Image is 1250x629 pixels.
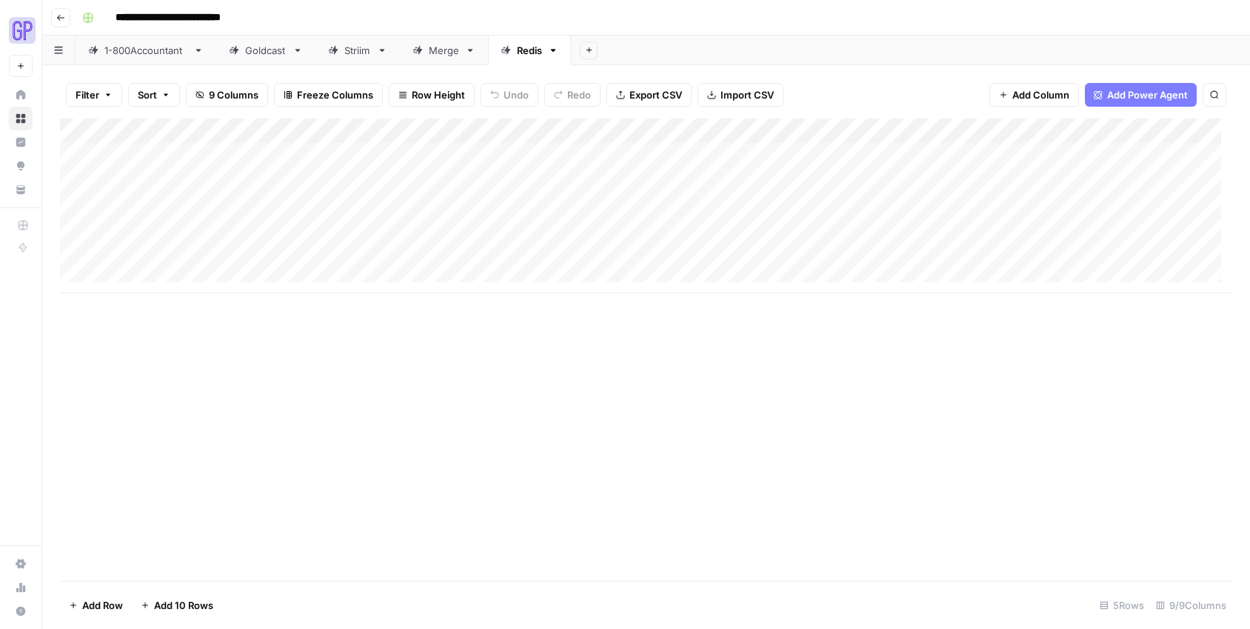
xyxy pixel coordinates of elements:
span: Add Column [1012,87,1069,102]
a: Goldcast [216,36,315,65]
div: 9/9 Columns [1150,593,1232,617]
a: Settings [9,552,33,576]
button: Filter [66,83,122,107]
span: Freeze Columns [297,87,373,102]
div: Striim [344,43,371,58]
a: Insights [9,130,33,154]
button: Help + Support [9,599,33,623]
button: Add 10 Rows [132,593,222,617]
span: Undo [504,87,529,102]
img: Growth Plays Logo [9,17,36,44]
span: Filter [76,87,99,102]
span: Import CSV [721,87,774,102]
a: Browse [9,107,33,130]
button: Add Row [60,593,132,617]
a: Merge [400,36,488,65]
button: Freeze Columns [274,83,383,107]
div: Merge [429,43,459,58]
span: Add Power Agent [1107,87,1188,102]
span: Sort [138,87,157,102]
a: Home [9,83,33,107]
a: Your Data [9,178,33,202]
a: Usage [9,576,33,599]
span: Export CSV [629,87,682,102]
button: Row Height [389,83,475,107]
div: Goldcast [245,43,287,58]
div: 1-800Accountant [104,43,187,58]
button: Undo [481,83,538,107]
span: Redo [567,87,591,102]
div: Redis [517,43,542,58]
button: Workspace: Growth Plays [9,12,33,49]
button: Import CSV [698,83,783,107]
button: Add Column [989,83,1079,107]
a: 1-800Accountant [76,36,216,65]
a: Redis [488,36,571,65]
button: Sort [128,83,180,107]
span: Row Height [412,87,465,102]
button: Redo [544,83,601,107]
span: Add 10 Rows [154,598,213,613]
span: Add Row [82,598,123,613]
button: 9 Columns [186,83,268,107]
a: Striim [315,36,400,65]
button: Add Power Agent [1085,83,1197,107]
div: 5 Rows [1094,593,1150,617]
span: 9 Columns [209,87,258,102]
button: Export CSV [606,83,692,107]
a: Opportunities [9,154,33,178]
